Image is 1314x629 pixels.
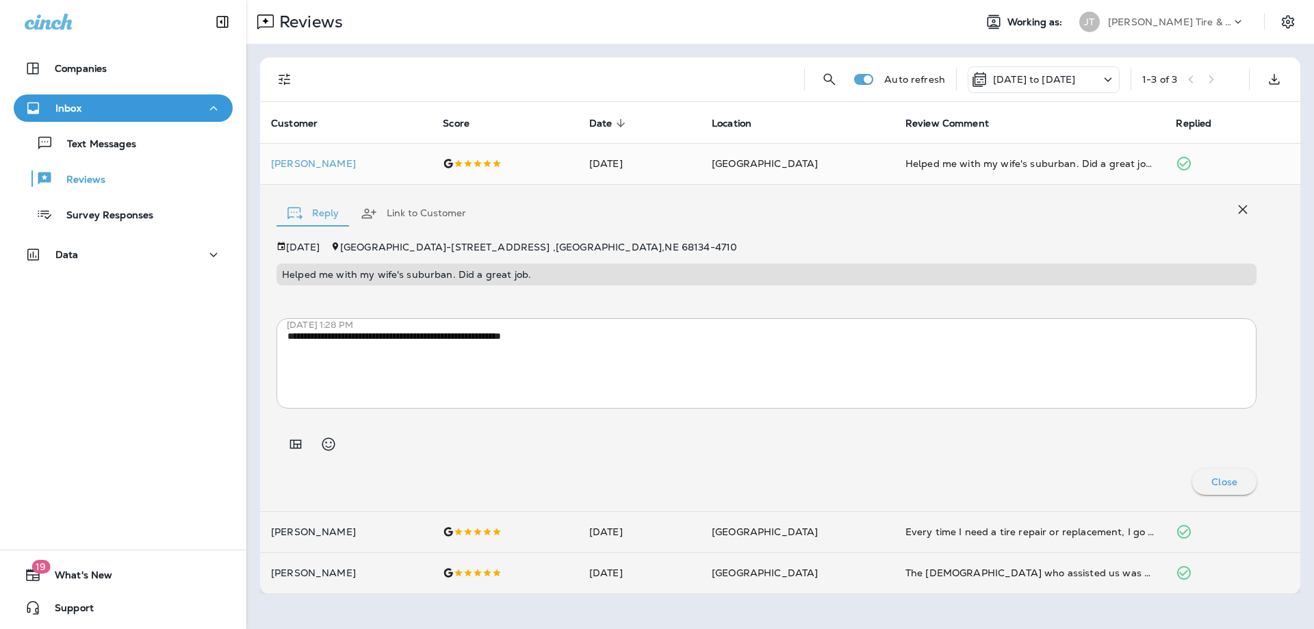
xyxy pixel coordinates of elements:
[287,320,1267,331] p: [DATE] 1:28 PM
[1142,74,1177,85] div: 1 - 3 of 3
[14,594,233,621] button: Support
[14,94,233,122] button: Inbox
[905,117,1007,129] span: Review Comment
[41,602,94,619] span: Support
[712,526,818,538] span: [GEOGRAPHIC_DATA]
[271,158,421,169] p: [PERSON_NAME]
[1176,117,1229,129] span: Replied
[1276,10,1300,34] button: Settings
[443,117,487,129] span: Score
[589,117,630,129] span: Date
[1079,12,1100,32] div: JT
[712,157,818,170] span: [GEOGRAPHIC_DATA]
[271,117,335,129] span: Customer
[589,118,613,129] span: Date
[712,118,751,129] span: Location
[55,103,81,114] p: Inbox
[53,174,105,187] p: Reviews
[14,200,233,229] button: Survey Responses
[905,525,1155,539] div: Every time I need a tire repair or replacement, I go to Jenson on 90th, they do a great job and a...
[14,241,233,268] button: Data
[905,566,1155,580] div: The lady who assisted us was extremely helpful and caring, extremely timely and did not waste any...
[1211,476,1237,487] p: Close
[1192,469,1257,495] button: Close
[712,117,769,129] span: Location
[350,189,477,238] button: Link to Customer
[905,118,989,129] span: Review Comment
[884,74,945,85] p: Auto refresh
[271,118,318,129] span: Customer
[271,66,298,93] button: Filters
[274,12,343,32] p: Reviews
[816,66,843,93] button: Search Reviews
[53,138,136,151] p: Text Messages
[203,8,242,36] button: Collapse Sidebar
[578,143,701,184] td: [DATE]
[271,567,421,578] p: [PERSON_NAME]
[53,209,153,222] p: Survey Responses
[578,511,701,552] td: [DATE]
[1108,16,1231,27] p: [PERSON_NAME] Tire & Auto
[578,552,701,593] td: [DATE]
[14,164,233,193] button: Reviews
[14,561,233,589] button: 19What's New
[993,74,1075,85] p: [DATE] to [DATE]
[31,560,50,574] span: 19
[905,157,1155,170] div: Helped me with my wife's suburban. Did a great job.
[55,63,107,74] p: Companies
[443,118,469,129] span: Score
[271,158,421,169] div: Click to view Customer Drawer
[286,242,320,253] p: [DATE]
[340,241,737,253] span: [GEOGRAPHIC_DATA] - [STREET_ADDRESS] , [GEOGRAPHIC_DATA] , NE 68134-4710
[712,567,818,579] span: [GEOGRAPHIC_DATA]
[282,431,309,458] button: Add in a premade template
[315,431,342,458] button: Select an emoji
[1261,66,1288,93] button: Export as CSV
[14,55,233,82] button: Companies
[276,189,350,238] button: Reply
[14,129,233,157] button: Text Messages
[1176,118,1211,129] span: Replied
[282,269,1251,280] p: Helped me with my wife's suburban. Did a great job.
[1007,16,1066,28] span: Working as:
[55,249,79,260] p: Data
[41,569,112,586] span: What's New
[271,526,421,537] p: [PERSON_NAME]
